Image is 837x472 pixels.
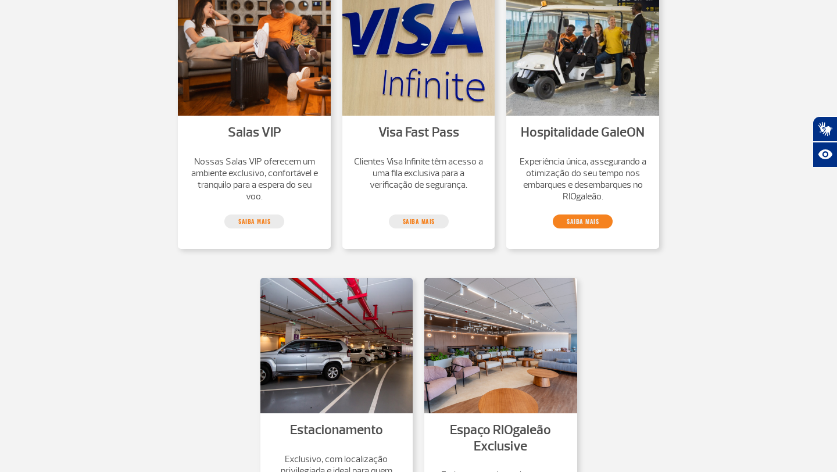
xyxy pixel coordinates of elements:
[189,156,319,202] a: Nossas Salas VIP oferecem um ambiente exclusivo, confortável e tranquilo para a espera do seu voo.
[813,142,837,167] button: Abrir recursos assistivos.
[378,124,459,141] a: Visa Fast Pass
[224,214,284,228] a: saiba mais
[389,214,449,228] a: saiba mais
[813,116,837,167] div: Plugin de acessibilidade da Hand Talk.
[813,116,837,142] button: Abrir tradutor de língua de sinais.
[290,421,383,438] a: Estacionamento
[228,124,281,141] a: Salas VIP
[450,421,551,455] a: Espaço RIOgaleão Exclusive
[521,124,645,141] a: Hospitalidade GaleON
[518,156,648,202] a: Experiência única, assegurando a otimização do seu tempo nos embarques e desembarques no RIOgaleão.
[354,156,484,191] a: Clientes Visa Infinite têm acesso a uma fila exclusiva para a verificação de segurança.
[553,214,613,228] a: saiba mais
